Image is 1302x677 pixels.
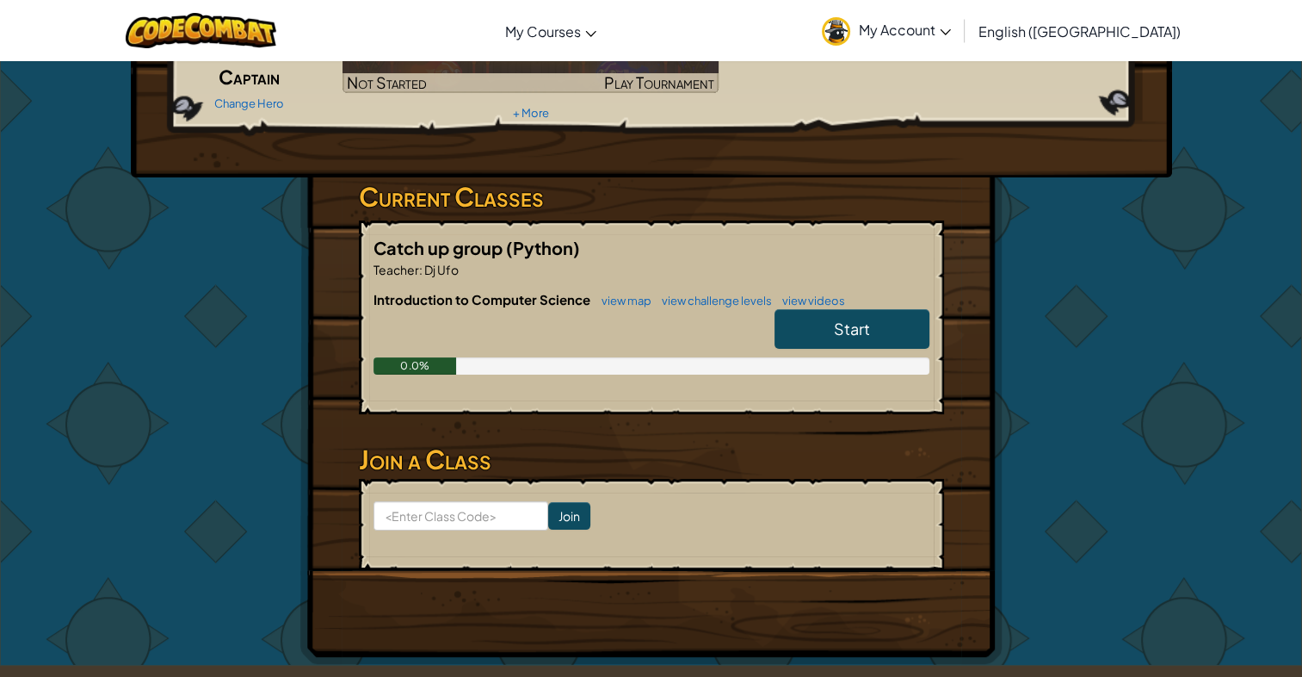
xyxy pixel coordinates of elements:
span: Play Tournament [604,72,714,92]
a: English ([GEOGRAPHIC_DATA]) [970,8,1189,54]
a: My Courses [497,8,605,54]
a: Change Hero [214,96,284,110]
h3: Current Classes [359,177,944,216]
img: CodeCombat logo [126,13,276,48]
input: Join [548,502,590,530]
span: Catch up group [373,237,506,258]
div: 0.0% [373,357,457,375]
a: My Account [813,3,960,58]
span: Introduction to Computer Science [373,291,593,307]
span: Captain [219,65,280,89]
input: <Enter Class Code> [373,501,548,531]
span: (Python) [506,237,580,258]
a: view videos [774,294,845,307]
span: My Account [859,21,951,39]
span: English ([GEOGRAPHIC_DATA]) [978,22,1181,40]
span: Start [834,319,870,338]
span: : [419,262,423,277]
a: view map [593,294,651,307]
span: Dj Ufo [423,262,459,277]
span: My Courses [505,22,581,40]
span: Not Started [347,72,427,92]
h3: Join a Class [359,440,944,479]
img: avatar [822,17,850,46]
a: + More [512,106,548,120]
span: Teacher [373,262,419,277]
a: view challenge levels [653,294,772,307]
